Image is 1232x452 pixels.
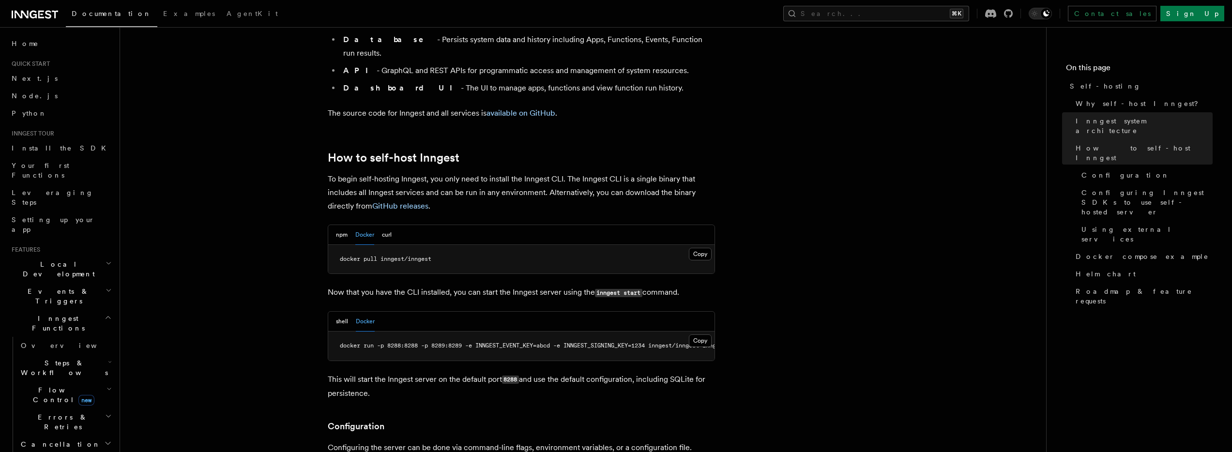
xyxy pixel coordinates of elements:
[8,60,50,68] span: Quick start
[1160,6,1224,21] a: Sign Up
[17,354,114,381] button: Steps & Workflows
[8,256,114,283] button: Local Development
[8,139,114,157] a: Install the SDK
[343,83,461,92] strong: Dashboard UI
[8,105,114,122] a: Python
[336,225,348,245] button: npm
[8,157,114,184] a: Your first Functions
[595,289,642,297] code: inngest start
[8,246,40,254] span: Features
[78,395,94,406] span: new
[1076,143,1213,163] span: How to self-host Inngest
[1076,269,1136,279] span: Helm chart
[783,6,969,21] button: Search...⌘K
[17,408,114,436] button: Errors & Retries
[340,256,431,262] span: docker pull inngest/inngest
[1066,62,1213,77] h4: On this page
[8,314,105,333] span: Inngest Functions
[328,106,715,120] p: The source code for Inngest and all services is .
[12,216,95,233] span: Setting up your app
[1072,95,1213,112] a: Why self-host Inngest?
[1076,99,1205,108] span: Why self-host Inngest?
[1066,77,1213,95] a: Self-hosting
[1072,283,1213,310] a: Roadmap & feature requests
[689,248,712,260] button: Copy
[1068,6,1156,21] a: Contact sales
[8,35,114,52] a: Home
[21,342,121,349] span: Overview
[1076,252,1209,261] span: Docker compose example
[12,162,69,179] span: Your first Functions
[12,75,58,82] span: Next.js
[8,259,106,279] span: Local Development
[8,286,106,306] span: Events & Triggers
[340,342,746,349] span: docker run -p 8288:8288 -p 8289:8289 -e INNGEST_EVENT_KEY=abcd -e INNGEST_SIGNING_KEY=1234 innges...
[336,312,348,331] button: shell
[328,172,715,213] p: To begin self-hosting Inngest, you only need to install the Inngest CLI. The Inngest CLI is a sin...
[17,412,105,432] span: Errors & Retries
[12,189,93,206] span: Leveraging Steps
[17,337,114,354] a: Overview
[1072,139,1213,166] a: How to self-host Inngest
[66,3,157,27] a: Documentation
[1029,8,1052,19] button: Toggle dark mode
[689,334,712,347] button: Copy
[328,286,715,300] p: Now that you have the CLI installed, you can start the Inngest server using the command.
[1076,286,1213,306] span: Roadmap & feature requests
[12,92,58,100] span: Node.js
[12,144,112,152] span: Install the SDK
[487,108,555,118] a: available on GitHub
[1072,248,1213,265] a: Docker compose example
[1078,166,1213,184] a: Configuration
[1078,184,1213,221] a: Configuring Inngest SDKs to use self-hosted server
[1070,81,1141,91] span: Self-hosting
[12,109,47,117] span: Python
[8,87,114,105] a: Node.js
[8,310,114,337] button: Inngest Functions
[163,10,215,17] span: Examples
[1072,265,1213,283] a: Helm chart
[221,3,284,26] a: AgentKit
[157,3,221,26] a: Examples
[340,64,715,77] li: - GraphQL and REST APIs for programmatic access and management of system resources.
[1078,221,1213,248] a: Using external services
[17,439,101,449] span: Cancellation
[17,385,106,405] span: Flow Control
[1081,188,1213,217] span: Configuring Inngest SDKs to use self-hosted server
[328,151,459,165] a: How to self-host Inngest
[1076,116,1213,136] span: Inngest system architecture
[17,381,114,408] button: Flow Controlnew
[1081,170,1170,180] span: Configuration
[8,70,114,87] a: Next.js
[502,376,519,384] code: 8288
[328,373,715,400] p: This will start the Inngest server on the default port and use the default configuration, includi...
[8,130,54,137] span: Inngest tour
[343,66,377,75] strong: API
[1081,225,1213,244] span: Using external services
[328,420,384,433] a: Configuration
[372,201,428,211] a: GitHub releases
[8,283,114,310] button: Events & Triggers
[343,35,437,44] strong: Database
[356,312,375,331] button: Docker
[72,10,152,17] span: Documentation
[355,225,374,245] button: Docker
[340,81,715,95] li: - The UI to manage apps, functions and view function run history.
[227,10,278,17] span: AgentKit
[1072,112,1213,139] a: Inngest system architecture
[382,225,392,245] button: curl
[340,33,715,60] li: - Persists system data and history including Apps, Functions, Events, Function run results.
[12,39,39,48] span: Home
[8,184,114,211] a: Leveraging Steps
[8,211,114,238] a: Setting up your app
[17,358,108,377] span: Steps & Workflows
[950,9,963,18] kbd: ⌘K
